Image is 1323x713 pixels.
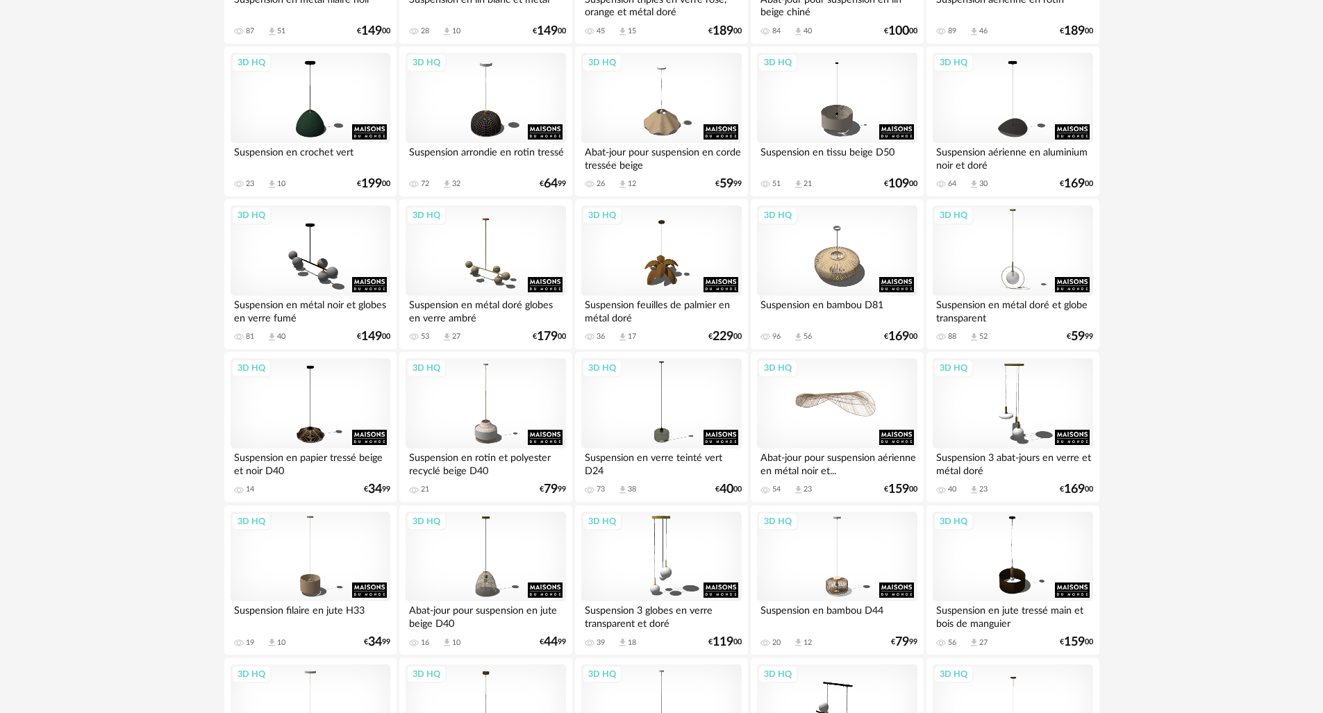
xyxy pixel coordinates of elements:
[708,637,742,647] div: € 00
[751,352,923,502] a: 3D HQ Abat-jour pour suspension aérienne en métal noir et... 54 Download icon 23 €15900
[933,601,1092,629] div: Suspension en jute tressé main et bois de manguier
[628,26,636,36] div: 15
[597,332,605,342] div: 36
[581,601,741,629] div: Suspension 3 globes en verre transparent et doré
[933,296,1092,324] div: Suspension en métal doré et globe transparent
[582,665,622,683] div: 3D HQ
[533,332,566,342] div: € 00
[361,26,382,36] span: 149
[231,53,272,72] div: 3D HQ
[926,505,1099,655] a: 3D HQ Suspension en jute tressé main et bois de manguier 56 Download icon 27 €15900
[582,512,622,530] div: 3D HQ
[757,296,917,324] div: Suspension en bambou D81
[231,359,272,377] div: 3D HQ
[406,601,565,629] div: Abat-jour pour suspension en jute beige D40
[628,638,636,648] div: 18
[1067,332,1093,342] div: € 99
[804,26,812,36] div: 40
[582,359,622,377] div: 3D HQ
[888,332,909,342] span: 169
[969,179,979,190] span: Download icon
[979,485,988,494] div: 23
[246,638,254,648] div: 19
[364,485,390,494] div: € 99
[617,332,628,342] span: Download icon
[713,26,733,36] span: 189
[933,143,1092,171] div: Suspension aérienne en aluminium noir et doré
[1060,26,1093,36] div: € 00
[617,485,628,495] span: Download icon
[267,179,277,190] span: Download icon
[757,143,917,171] div: Suspension en tissu beige D50
[399,199,572,349] a: 3D HQ Suspension en métal doré globes en verre ambré 53 Download icon 27 €17900
[628,332,636,342] div: 17
[884,179,917,189] div: € 00
[246,485,254,494] div: 14
[231,601,390,629] div: Suspension filaire en jute H33
[948,179,956,189] div: 64
[758,206,798,224] div: 3D HQ
[231,665,272,683] div: 3D HQ
[979,179,988,189] div: 30
[933,206,974,224] div: 3D HQ
[708,332,742,342] div: € 00
[891,637,917,647] div: € 99
[772,332,781,342] div: 96
[277,179,285,189] div: 10
[758,359,798,377] div: 3D HQ
[1064,637,1085,647] span: 159
[597,485,605,494] div: 73
[406,296,565,324] div: Suspension en métal doré globes en verre ambré
[715,485,742,494] div: € 00
[969,26,979,37] span: Download icon
[628,179,636,189] div: 12
[361,179,382,189] span: 199
[421,179,429,189] div: 72
[399,352,572,502] a: 3D HQ Suspension en rotin et polyester recyclé beige D40 21 €7999
[617,26,628,37] span: Download icon
[597,179,605,189] div: 26
[597,638,605,648] div: 39
[804,485,812,494] div: 23
[948,26,956,36] div: 89
[793,637,804,648] span: Download icon
[231,206,272,224] div: 3D HQ
[969,637,979,648] span: Download icon
[793,485,804,495] span: Download icon
[628,485,636,494] div: 38
[537,26,558,36] span: 149
[1060,179,1093,189] div: € 00
[452,638,460,648] div: 10
[540,637,566,647] div: € 99
[772,638,781,648] div: 20
[933,512,974,530] div: 3D HQ
[277,332,285,342] div: 40
[399,47,572,196] a: 3D HQ Suspension arrondie en rotin tressé 72 Download icon 32 €6499
[267,637,277,648] span: Download icon
[533,26,566,36] div: € 00
[231,512,272,530] div: 3D HQ
[368,485,382,494] span: 34
[406,665,447,683] div: 3D HQ
[979,332,988,342] div: 52
[1071,332,1085,342] span: 59
[1060,485,1093,494] div: € 00
[364,637,390,647] div: € 99
[582,206,622,224] div: 3D HQ
[751,199,923,349] a: 3D HQ Suspension en bambou D81 96 Download icon 56 €16900
[406,143,565,171] div: Suspension arrondie en rotin tressé
[1064,26,1085,36] span: 189
[933,53,974,72] div: 3D HQ
[581,296,741,324] div: Suspension feuilles de palmier en métal doré
[231,448,390,476] div: Suspension en papier tressé beige et noir D40
[452,332,460,342] div: 27
[933,665,974,683] div: 3D HQ
[713,637,733,647] span: 119
[575,199,747,349] a: 3D HQ Suspension feuilles de palmier en métal doré 36 Download icon 17 €22900
[357,26,390,36] div: € 00
[804,638,812,648] div: 12
[979,638,988,648] div: 27
[751,505,923,655] a: 3D HQ Suspension en bambou D44 20 Download icon 12 €7999
[231,296,390,324] div: Suspension en métal noir et globes en verre fumé
[617,637,628,648] span: Download icon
